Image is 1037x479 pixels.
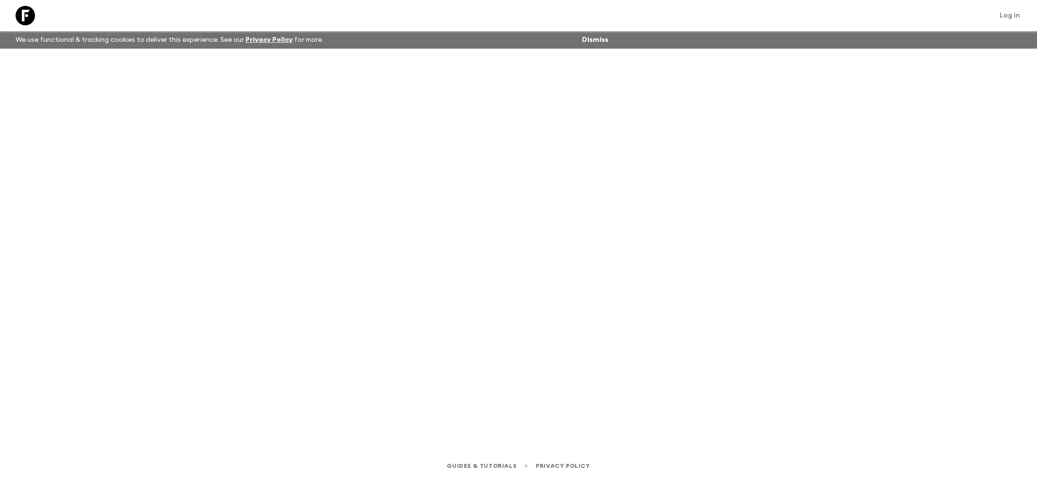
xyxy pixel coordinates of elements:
a: Log in [994,9,1025,22]
a: Privacy Policy [536,461,590,471]
a: Privacy Policy [246,36,293,43]
p: We use functional & tracking cookies to deliver this experience. See our for more. [12,31,327,49]
button: Dismiss [580,33,611,47]
a: Guides & Tutorials [447,461,516,471]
